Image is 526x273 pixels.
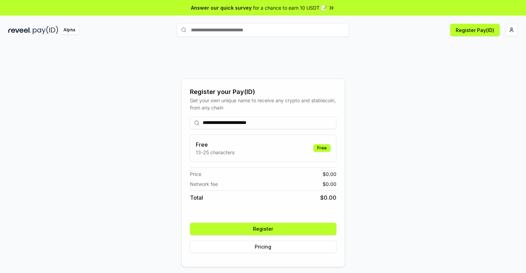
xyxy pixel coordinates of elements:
[190,87,336,97] div: Register your Pay(ID)
[313,144,331,152] div: Free
[196,149,234,156] p: 13-25 characters
[60,26,79,34] div: Alpha
[33,26,58,34] img: pay_id
[450,24,500,36] button: Register Pay(ID)
[190,241,336,253] button: Pricing
[253,4,327,11] span: for a chance to earn 10 USDT 📝
[190,180,218,188] span: Network fee
[323,180,336,188] span: $ 0.00
[190,97,336,111] div: Get your own unique name to receive any crypto and stablecoin, from any chain
[190,193,203,202] span: Total
[323,170,336,178] span: $ 0.00
[190,170,201,178] span: Price
[191,4,252,11] span: Answer our quick survey
[8,26,31,34] img: reveel_dark
[320,193,336,202] span: $ 0.00
[196,140,234,149] h3: Free
[190,223,336,235] button: Register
